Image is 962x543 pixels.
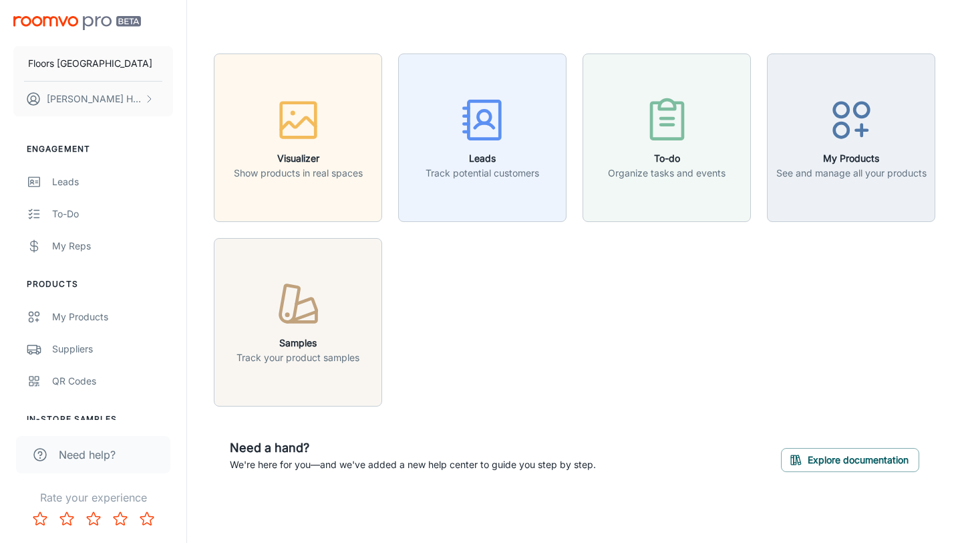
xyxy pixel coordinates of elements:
span: Need help? [59,447,116,463]
p: Organize tasks and events [608,166,726,181]
p: We're here for you—and we've added a new help center to guide you step by step. [230,457,596,472]
div: QR Codes [52,374,173,389]
button: Rate 3 star [80,506,107,532]
p: Show products in real spaces [234,166,363,181]
button: Rate 1 star [27,506,53,532]
p: Track potential customers [426,166,539,181]
h6: Samples [236,336,359,350]
a: Explore documentation [781,452,919,465]
div: My Products [52,310,173,324]
div: To-do [52,207,173,221]
h6: My Products [776,151,927,166]
button: VisualizerShow products in real spaces [214,53,382,222]
a: My ProductsSee and manage all your products [767,130,935,143]
p: Floors [GEOGRAPHIC_DATA] [28,56,152,71]
div: Suppliers [52,342,173,356]
button: Floors [GEOGRAPHIC_DATA] [13,46,173,81]
a: SamplesTrack your product samples [214,314,382,328]
h6: Need a hand? [230,439,596,457]
p: Rate your experience [11,490,176,506]
img: Roomvo PRO Beta [13,16,141,30]
h6: Leads [426,151,539,166]
p: Track your product samples [236,350,359,365]
button: LeadsTrack potential customers [398,53,567,222]
button: Rate 4 star [107,506,134,532]
a: LeadsTrack potential customers [398,130,567,143]
h6: Visualizer [234,151,363,166]
button: Explore documentation [781,448,919,472]
button: [PERSON_NAME] Harley [13,82,173,116]
button: My ProductsSee and manage all your products [767,53,935,222]
h6: To-do [608,151,726,166]
p: [PERSON_NAME] Harley [47,92,141,106]
a: To-doOrganize tasks and events [583,130,751,143]
button: SamplesTrack your product samples [214,238,382,407]
button: Rate 5 star [134,506,160,532]
p: See and manage all your products [776,166,927,181]
div: My Reps [52,239,173,253]
div: Leads [52,175,173,189]
button: Rate 2 star [53,506,80,532]
button: To-doOrganize tasks and events [583,53,751,222]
